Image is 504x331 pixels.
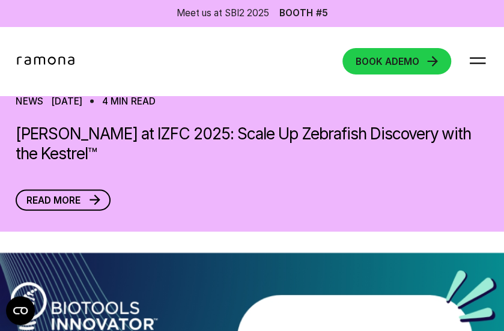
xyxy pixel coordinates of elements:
[342,48,451,74] a: BOOK ADEMO
[102,94,156,108] div: 4 min read
[356,56,392,67] span: BOOK A
[279,8,327,17] a: Booth #5
[51,94,82,108] div: [DATE]
[13,56,82,67] a: home
[26,194,80,205] span: Read more
[356,57,419,66] div: DEMO
[464,48,491,74] div: menu
[16,189,111,210] a: Read more
[6,296,35,325] button: Open CMP widget
[16,123,488,163] h3: [PERSON_NAME] at IZFC 2025: Scale Up Zebrafish Discovery with the Kestrel™
[177,7,269,20] div: Meet us at SBI2 2025
[16,94,43,108] div: News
